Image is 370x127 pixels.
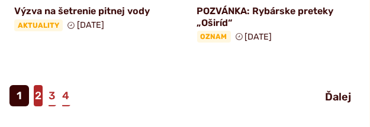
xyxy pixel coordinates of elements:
span: Aktuality [14,19,63,31]
span: 1 [9,85,29,106]
h4: POZVÁNKA: Rybárske preteky „Oširíd“ [197,5,356,28]
span: [DATE] [77,20,104,30]
a: Ďalej [316,86,361,108]
a: 2 [34,85,43,106]
a: 4 [61,85,70,106]
span: Ďalej [325,90,351,103]
a: 3 [47,85,56,106]
span: Oznam [197,31,231,43]
span: [DATE] [245,32,272,42]
h4: Výzva na šetrenie pitnej vody [14,5,173,17]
